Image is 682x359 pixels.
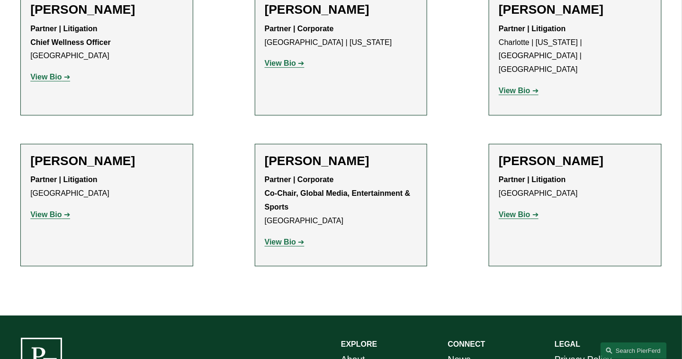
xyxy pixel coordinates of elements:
[499,210,538,219] a: View Bio
[265,154,418,169] h2: [PERSON_NAME]
[265,2,418,18] h2: [PERSON_NAME]
[499,175,565,184] strong: Partner | Litigation
[30,210,62,219] strong: View Bio
[499,154,652,169] h2: [PERSON_NAME]
[30,25,111,46] strong: Partner | Litigation Chief Wellness Officer
[265,25,334,33] strong: Partner | Corporate
[499,22,652,77] p: Charlotte | [US_STATE] | [GEOGRAPHIC_DATA] | [GEOGRAPHIC_DATA]
[341,340,377,348] strong: EXPLORE
[265,22,418,50] p: [GEOGRAPHIC_DATA] | [US_STATE]
[499,87,530,95] strong: View Bio
[499,210,530,219] strong: View Bio
[30,2,183,18] h2: [PERSON_NAME]
[499,25,565,33] strong: Partner | Litigation
[499,173,652,201] p: [GEOGRAPHIC_DATA]
[265,59,296,67] strong: View Bio
[30,154,183,169] h2: [PERSON_NAME]
[499,2,652,18] h2: [PERSON_NAME]
[265,238,305,246] a: View Bio
[30,175,97,184] strong: Partner | Litigation
[30,22,183,63] p: [GEOGRAPHIC_DATA]
[265,59,305,67] a: View Bio
[30,73,62,81] strong: View Bio
[30,73,70,81] a: View Bio
[448,340,485,348] strong: CONNECT
[601,342,667,359] a: Search this site
[30,210,70,219] a: View Bio
[265,173,418,228] p: [GEOGRAPHIC_DATA]
[265,238,296,246] strong: View Bio
[499,87,538,95] a: View Bio
[555,340,580,348] strong: LEGAL
[265,175,413,211] strong: Partner | Corporate Co-Chair, Global Media, Entertainment & Sports
[30,173,183,201] p: [GEOGRAPHIC_DATA]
